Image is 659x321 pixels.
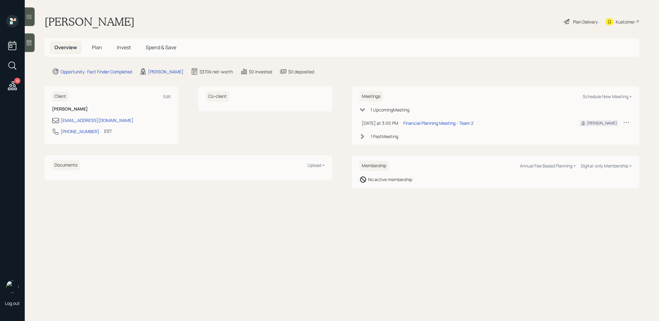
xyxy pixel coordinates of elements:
h6: Co-client [206,91,229,102]
div: $370k net-worth [199,68,233,75]
div: Opportunity · Fact Finder Completed [61,68,132,75]
div: Digital-only Membership + [581,163,632,169]
h6: [PERSON_NAME] [52,106,171,112]
h1: [PERSON_NAME] [45,15,135,28]
h6: Meetings [359,91,383,102]
div: [EMAIL_ADDRESS][DOMAIN_NAME] [61,117,133,124]
h6: Membership [359,161,389,171]
div: [DATE] at 3:00 PM [362,120,398,126]
div: 1 Past Meeting [370,133,398,140]
div: Log out [5,300,20,306]
h6: Client [52,91,69,102]
div: EST [104,128,112,134]
div: Edit [163,93,171,99]
div: Schedule New Meeting + [583,93,632,99]
div: 1 Upcoming Meeting [370,106,409,113]
span: Overview [54,44,77,51]
div: $0 deposited [288,68,314,75]
div: [PERSON_NAME] [587,120,617,126]
h6: Documents [52,160,80,170]
img: treva-nostdahl-headshot.png [6,280,19,293]
span: Spend & Save [146,44,176,51]
div: No active membership [368,176,412,183]
div: [PHONE_NUMBER] [61,128,99,135]
div: Annual Fee Based Planning + [520,163,576,169]
div: [PERSON_NAME] [148,68,183,75]
span: Invest [117,44,131,51]
div: Financial Planning Meeting - Team 2 [403,120,473,126]
div: Upload + [307,162,325,168]
div: Plan Delivery [573,19,598,25]
div: Kustomer [616,19,635,25]
div: 10 [14,78,20,84]
div: $0 invested [249,68,272,75]
span: Plan [92,44,102,51]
